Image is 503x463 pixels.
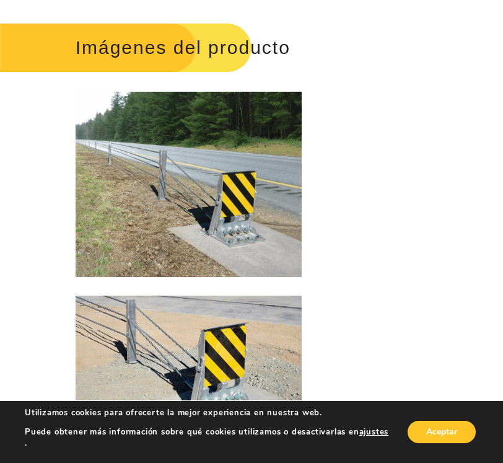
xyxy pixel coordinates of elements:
button: ajustes [359,426,389,438]
button: Aceptar [408,421,476,443]
font: Imágenes del producto [76,37,291,58]
font: Utilizamos cookies para ofrecerte la mejor experiencia en nuestra web. [25,407,322,418]
font: Aceptar [426,426,457,438]
font: Puede obtener más información sobre qué cookies utilizamos o desactivarlas en [25,426,359,438]
font: . [25,438,27,449]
